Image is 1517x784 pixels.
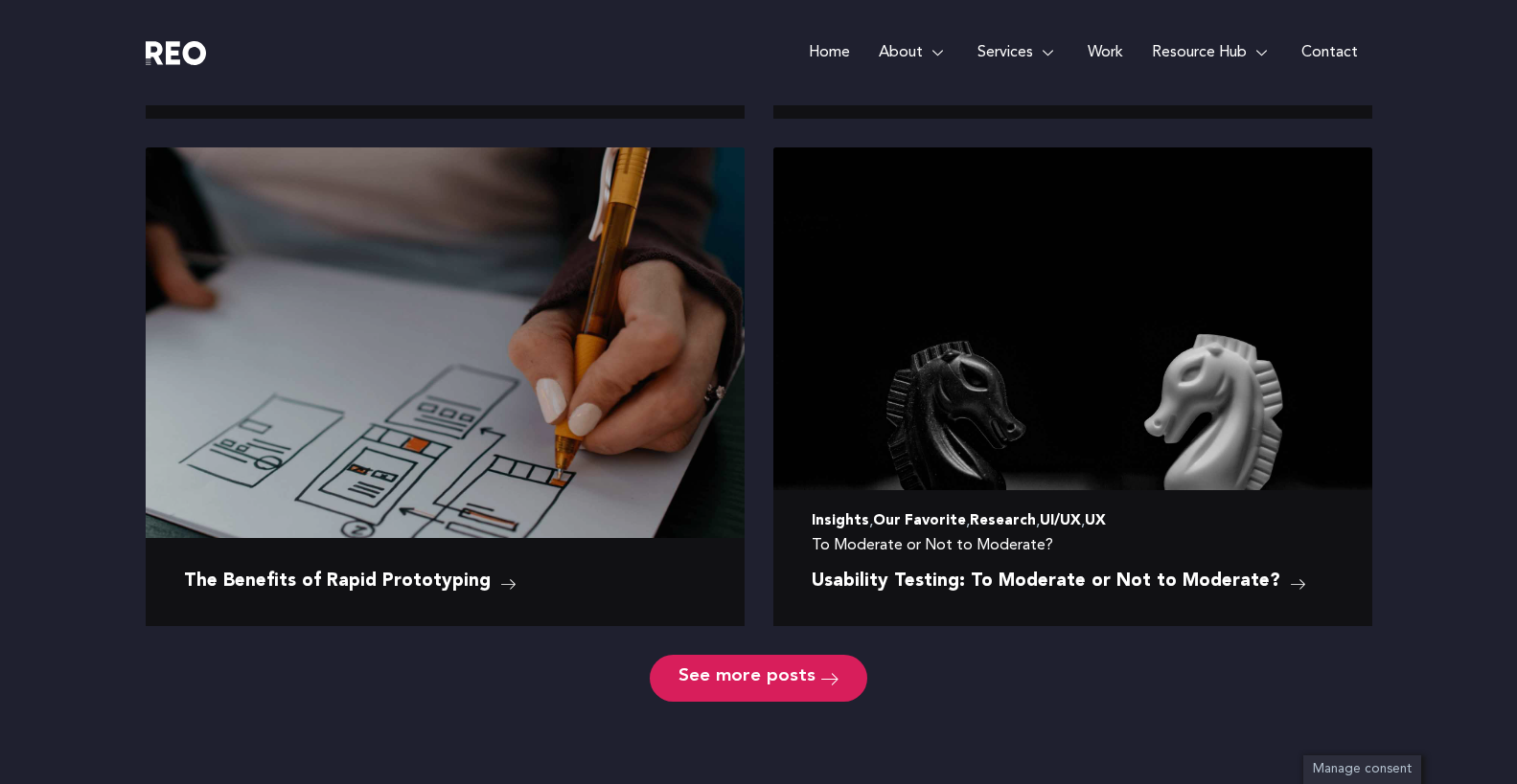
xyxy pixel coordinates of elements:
li: , , , , [812,509,1334,534]
a: See more posts [650,655,867,702]
a: UI/UX [1040,509,1081,534]
a: Research [970,509,1036,534]
span: Manage consent [1313,763,1412,775]
a: UX [1085,509,1106,534]
a: Insights [812,509,869,534]
span: See more posts [678,669,816,687]
a: The Benefits of Rapid Prototyping [184,567,519,597]
a: Usability Testing: To Moderate or Not to Moderate? [812,567,1309,597]
a: Our Favorite [873,509,966,534]
span: The Benefits of Rapid Prototyping [184,567,491,597]
span: Usability Testing: To Moderate or Not to Moderate? [812,567,1280,597]
div: To Moderate or Not to Moderate? [812,534,1334,557]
